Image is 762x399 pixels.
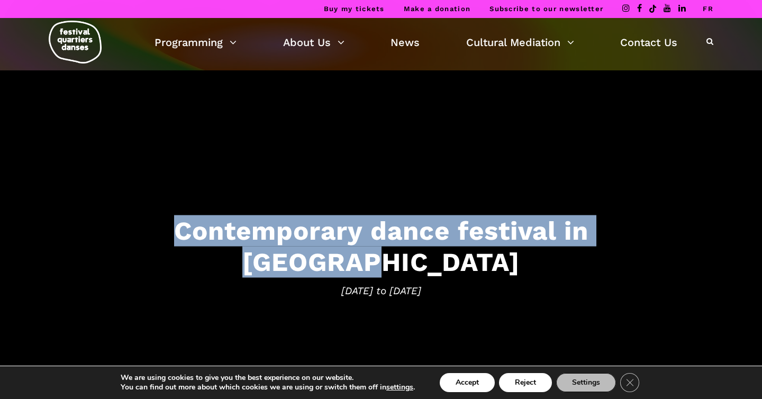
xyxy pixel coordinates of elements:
[404,5,471,13] a: Make a donation
[283,33,344,51] a: About Us
[53,283,709,298] span: [DATE] to [DATE]
[324,5,385,13] a: Buy my tickets
[620,33,677,51] a: Contact Us
[53,215,709,278] h3: Contemporary dance festival in [GEOGRAPHIC_DATA]
[620,373,639,392] button: Close GDPR Cookie Banner
[121,373,415,383] p: We are using cookies to give you the best experience on our website.
[499,373,552,392] button: Reject
[466,33,574,51] a: Cultural Mediation
[556,373,616,392] button: Settings
[49,21,102,64] img: logo-fqd-med
[155,33,237,51] a: Programming
[121,383,415,392] p: You can find out more about which cookies we are using or switch them off in .
[703,5,713,13] a: FR
[440,373,495,392] button: Accept
[489,5,603,13] a: Subscribe to our newsletter
[391,33,420,51] a: News
[386,383,413,392] button: settings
